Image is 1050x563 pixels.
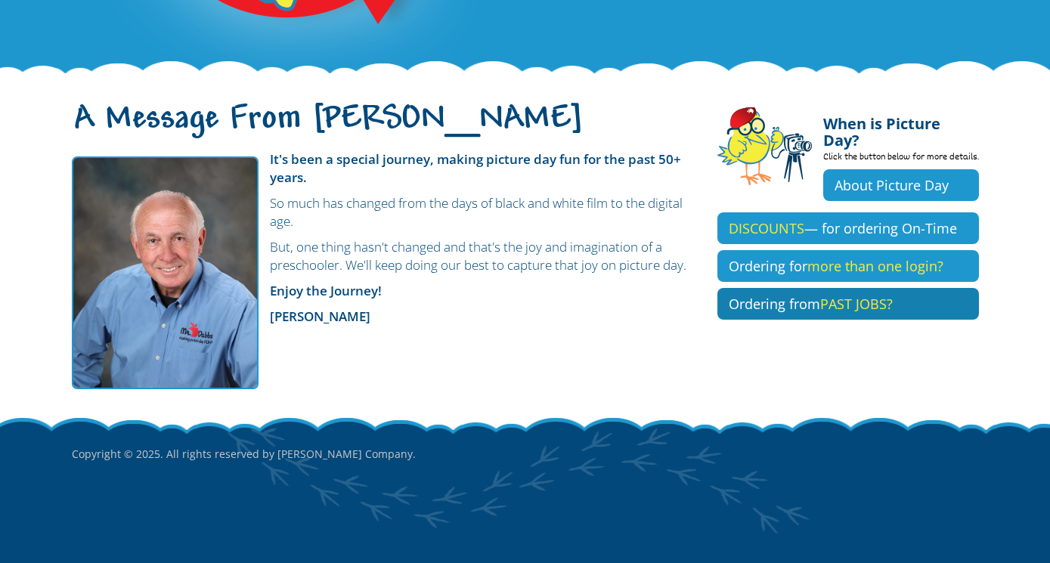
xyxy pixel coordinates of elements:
a: About Picture Day [823,169,979,201]
p: So much has changed from the days of black and white film to the digital age. [72,194,695,230]
a: Ordering fromPAST JOBS? [717,288,979,320]
span: PAST JOBS? [820,295,893,313]
p: Click the button below for more details. [823,149,979,169]
a: Ordering formore than one login? [717,250,979,282]
strong: It's been a special journey, making picture day fun for the past 50+ years. [270,150,681,186]
span: more than one login? [807,257,943,275]
span: DISCOUNTS [729,219,804,237]
strong: Enjoy the Journey! [270,282,382,299]
img: Mr. Dabbs [72,156,259,389]
strong: [PERSON_NAME] [270,308,370,325]
p: But, one thing hasn't changed and that's the joy and imagination of a preschooler. We'll keep doi... [72,238,695,274]
h1: A Message From [PERSON_NAME] [72,113,695,144]
h4: When is Picture Day? [823,107,979,149]
p: Copyright © 2025. All rights reserved by [PERSON_NAME] Company. [72,416,979,493]
a: DISCOUNTS— for ordering On-Time [717,212,979,244]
